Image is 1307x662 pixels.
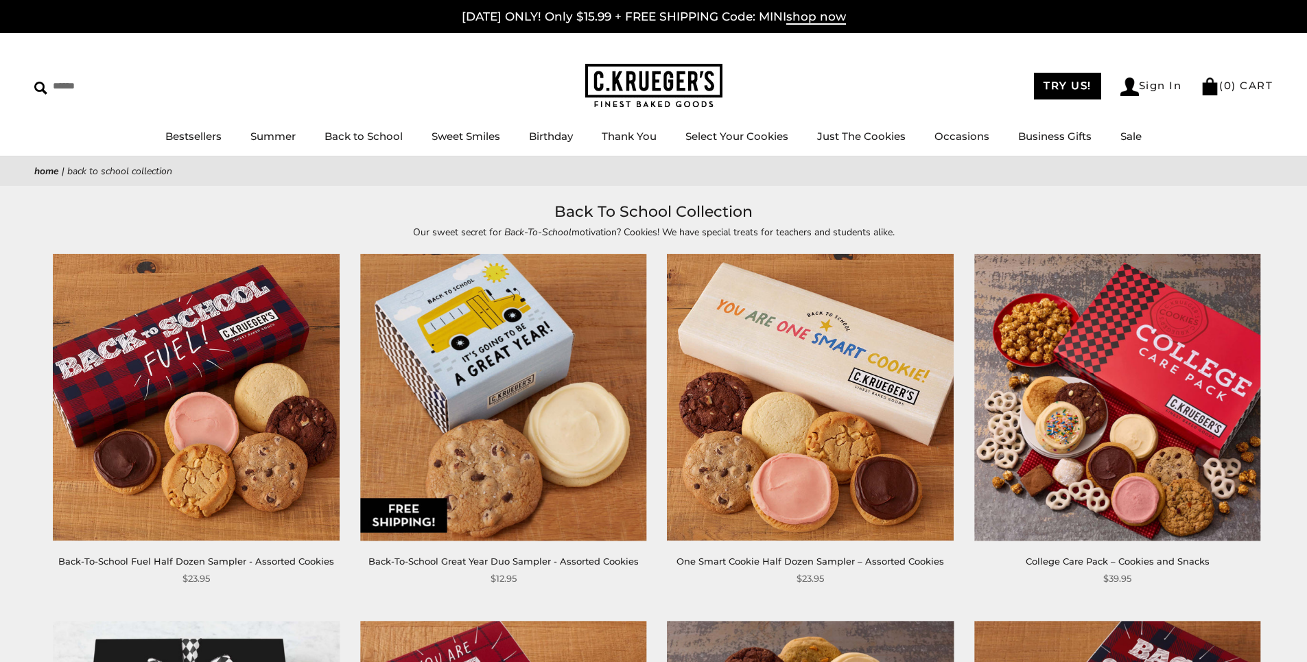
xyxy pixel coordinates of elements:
span: $23.95 [797,571,824,586]
a: Sign In [1120,78,1182,96]
a: Occasions [934,130,989,143]
span: | [62,165,64,178]
a: Home [34,165,59,178]
span: Back To School Collection [67,165,172,178]
img: Back-To-School Great Year Duo Sampler - Assorted Cookies [360,255,646,541]
span: $23.95 [182,571,210,586]
span: shop now [786,10,846,25]
nav: breadcrumbs [34,163,1273,179]
a: (0) CART [1201,79,1273,92]
a: [DATE] ONLY! Only $15.99 + FREE SHIPPING Code: MINIshop now [462,10,846,25]
a: One Smart Cookie Half Dozen Sampler – Assorted Cookies [676,556,944,567]
a: Sale [1120,130,1142,143]
img: Bag [1201,78,1219,95]
a: Thank You [602,130,657,143]
span: $12.95 [491,571,517,586]
h1: Back To School Collection [55,200,1252,224]
img: College Care Pack – Cookies and Snacks [974,255,1260,541]
img: Search [34,82,47,95]
a: Select Your Cookies [685,130,788,143]
a: Business Gifts [1018,130,1092,143]
em: Back-To-School [504,226,572,239]
a: Just The Cookies [817,130,906,143]
span: motivation? Cookies! We have special treats for teachers and students alike. [572,226,895,239]
span: $39.95 [1103,571,1131,586]
a: Summer [250,130,296,143]
a: Bestsellers [165,130,222,143]
a: College Care Pack – Cookies and Snacks [1026,556,1210,567]
a: Sweet Smiles [432,130,500,143]
a: Birthday [529,130,573,143]
a: Back to School [325,130,403,143]
span: 0 [1224,79,1232,92]
input: Search [34,75,198,97]
img: Account [1120,78,1139,96]
a: TRY US! [1034,73,1101,99]
img: Back-To-School Fuel Half Dozen Sampler - Assorted Cookies [54,255,340,541]
a: Back-To-School Great Year Duo Sampler - Assorted Cookies [368,556,639,567]
img: C.KRUEGER'S [585,64,722,108]
a: Back-To-School Fuel Half Dozen Sampler - Assorted Cookies [58,556,334,567]
span: Our sweet secret for [413,226,504,239]
img: One Smart Cookie Half Dozen Sampler – Assorted Cookies [668,255,954,541]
